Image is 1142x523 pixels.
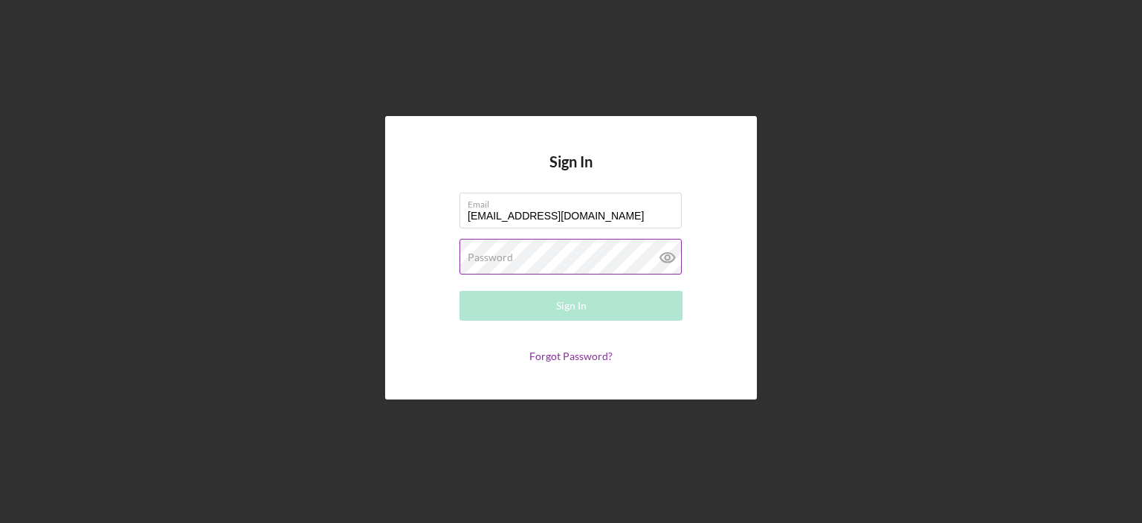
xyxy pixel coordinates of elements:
button: Sign In [459,291,683,321]
label: Password [468,251,513,263]
label: Email [468,193,682,210]
h4: Sign In [549,153,593,193]
div: Sign In [556,291,587,321]
a: Forgot Password? [529,350,613,362]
